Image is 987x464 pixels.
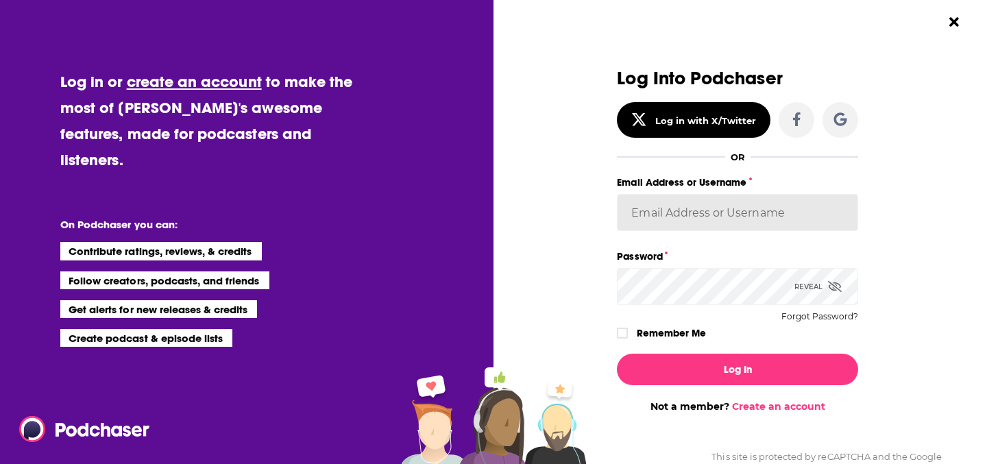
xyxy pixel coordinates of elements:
[731,151,745,162] div: OR
[617,102,770,138] button: Log in with X/Twitter
[617,354,858,385] button: Log In
[637,324,706,342] label: Remember Me
[60,300,257,318] li: Get alerts for new releases & credits
[617,400,858,413] div: Not a member?
[60,242,262,260] li: Contribute ratings, reviews, & credits
[617,69,858,88] h3: Log Into Podchaser
[617,247,858,265] label: Password
[781,312,858,321] button: Forgot Password?
[19,416,151,442] img: Podchaser - Follow, Share and Rate Podcasts
[732,400,825,413] a: Create an account
[941,9,967,35] button: Close Button
[60,329,232,347] li: Create podcast & episode lists
[19,416,140,442] a: Podchaser - Follow, Share and Rate Podcasts
[794,268,842,305] div: Reveal
[127,72,262,91] a: create an account
[617,173,858,191] label: Email Address or Username
[60,271,269,289] li: Follow creators, podcasts, and friends
[617,194,858,231] input: Email Address or Username
[655,115,756,126] div: Log in with X/Twitter
[60,218,334,231] li: On Podchaser you can:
